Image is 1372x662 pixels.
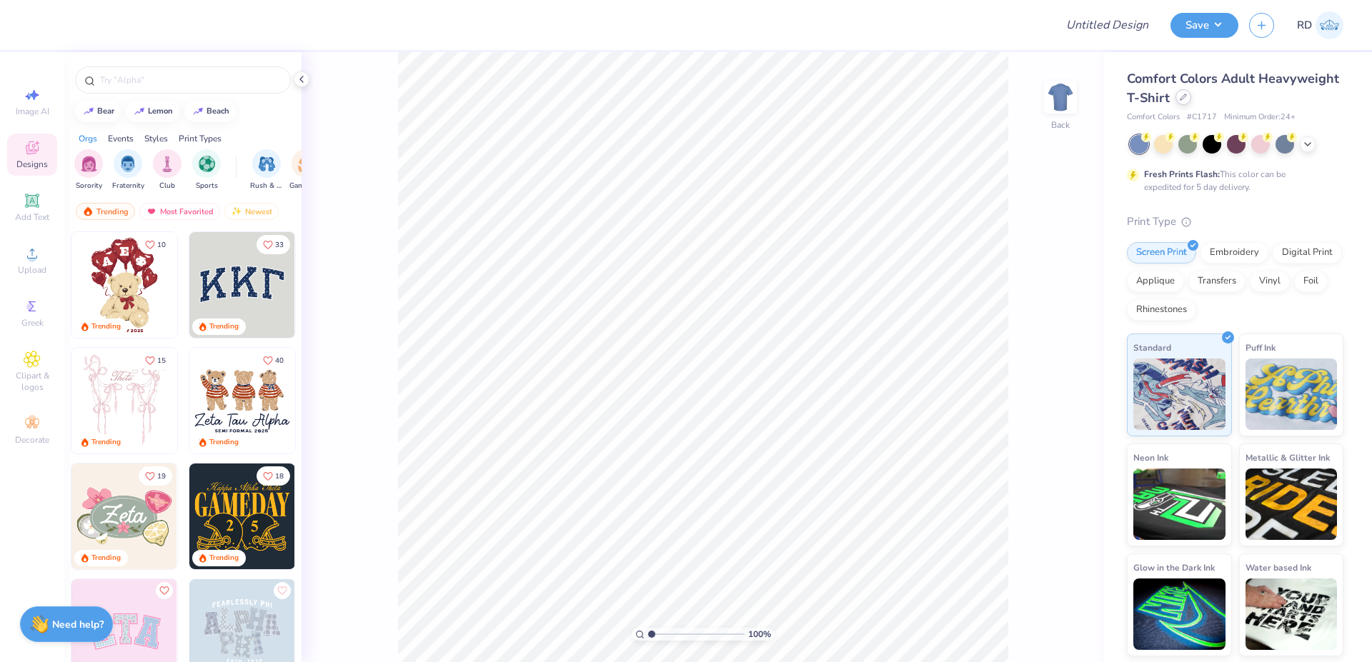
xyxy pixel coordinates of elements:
[184,101,236,122] button: beach
[189,232,295,338] img: 3b9aba4f-e317-4aa7-a679-c95a879539bd
[1224,111,1296,124] span: Minimum Order: 24 +
[275,473,284,480] span: 18
[71,348,177,453] img: 83dda5b0-2158-48ca-832c-f6b4ef4c4536
[139,466,172,486] button: Like
[1246,578,1338,650] img: Water based Ink
[257,351,290,370] button: Like
[179,132,222,145] div: Print Types
[146,206,157,216] img: most_fav.gif
[1246,560,1311,575] span: Water based Ink
[120,156,136,172] img: Fraternity Image
[1055,11,1160,39] input: Untitled Design
[209,321,239,332] div: Trending
[156,582,173,599] button: Like
[275,241,284,249] span: 33
[275,357,284,364] span: 40
[192,107,204,116] img: trend_line.gif
[1133,450,1168,465] span: Neon Ink
[157,473,166,480] span: 19
[177,463,282,569] img: d6d5c6c6-9b9a-4053-be8a-bdf4bacb006d
[112,149,144,191] button: filter button
[748,628,771,641] span: 100 %
[189,348,295,453] img: a3be6b59-b000-4a72-aad0-0c575b892a6b
[209,437,239,448] div: Trending
[189,463,295,569] img: b8819b5f-dd70-42f8-b218-32dd770f7b03
[71,463,177,569] img: 010ceb09-c6fc-40d9-b71e-e3f087f73ee6
[159,181,175,191] span: Club
[1046,83,1075,111] img: Back
[83,107,94,116] img: trend_line.gif
[1144,169,1220,180] strong: Fresh Prints Flash:
[231,206,242,216] img: Newest.gif
[196,181,218,191] span: Sports
[157,241,166,249] span: 10
[21,317,44,329] span: Greek
[81,156,97,172] img: Sorority Image
[71,232,177,338] img: 587403a7-0594-4a7f-b2bd-0ca67a3ff8dd
[1133,578,1226,650] img: Glow in the Dark Ink
[112,181,144,191] span: Fraternity
[91,437,121,448] div: Trending
[82,206,94,216] img: trending.gif
[91,321,121,332] div: Trending
[139,235,172,254] button: Like
[153,149,182,191] button: filter button
[192,149,221,191] div: filter for Sports
[1127,299,1196,321] div: Rhinestones
[192,149,221,191] button: filter button
[15,434,49,446] span: Decorate
[177,232,282,338] img: e74243e0-e378-47aa-a400-bc6bcb25063a
[274,582,291,599] button: Like
[1246,340,1276,355] span: Puff Ink
[1127,242,1196,264] div: Screen Print
[257,466,290,486] button: Like
[250,181,283,191] span: Rush & Bid
[153,149,182,191] div: filter for Club
[1144,168,1320,194] div: This color can be expedited for 5 day delivery.
[15,211,49,223] span: Add Text
[289,181,322,191] span: Game Day
[199,156,215,172] img: Sports Image
[52,618,104,631] strong: Need help?
[1250,271,1290,292] div: Vinyl
[207,107,229,115] div: beach
[91,553,121,563] div: Trending
[16,106,49,117] span: Image AI
[75,101,121,122] button: bear
[99,73,282,87] input: Try "Alpha"
[1246,450,1330,465] span: Metallic & Glitter Ink
[1200,242,1268,264] div: Embroidery
[289,149,322,191] div: filter for Game Day
[1246,468,1338,540] img: Metallic & Glitter Ink
[112,149,144,191] div: filter for Fraternity
[1127,70,1339,106] span: Comfort Colors Adult Heavyweight T-Shirt
[298,156,314,172] img: Game Day Image
[250,149,283,191] button: filter button
[209,553,239,563] div: Trending
[1127,111,1180,124] span: Comfort Colors
[1187,111,1217,124] span: # C1717
[1051,119,1070,131] div: Back
[134,107,145,116] img: trend_line.gif
[79,132,97,145] div: Orgs
[76,181,102,191] span: Sorority
[257,235,290,254] button: Like
[177,348,282,453] img: d12a98c7-f0f7-4345-bf3a-b9f1b718b86e
[1133,358,1226,430] img: Standard
[1127,214,1343,230] div: Print Type
[139,203,220,220] div: Most Favorited
[74,149,103,191] button: filter button
[126,101,179,122] button: lemon
[1246,358,1338,430] img: Puff Ink
[1133,468,1226,540] img: Neon Ink
[144,132,168,145] div: Styles
[1133,340,1171,355] span: Standard
[1170,13,1238,38] button: Save
[250,149,283,191] div: filter for Rush & Bid
[18,264,46,276] span: Upload
[74,149,103,191] div: filter for Sorority
[1297,17,1312,34] span: RD
[224,203,279,220] div: Newest
[139,351,172,370] button: Like
[294,463,400,569] img: 2b704b5a-84f6-4980-8295-53d958423ff9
